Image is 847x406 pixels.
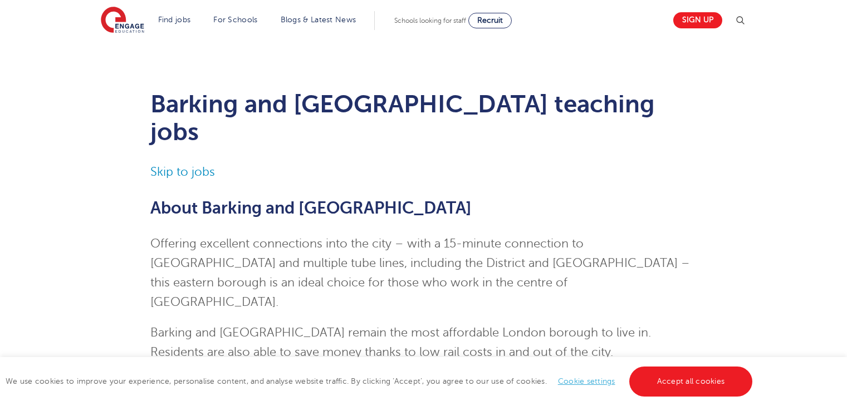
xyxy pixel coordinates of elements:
span: Offering excellent connections into the city – with a 15-minute connection to [GEOGRAPHIC_DATA] a... [150,237,690,309]
span: Barking and [GEOGRAPHIC_DATA] remain the most affordable London borough to live in. Residents are... [150,326,651,359]
span: Recruit [477,16,503,24]
a: Skip to jobs [150,165,215,179]
img: Engage Education [101,7,144,34]
a: Recruit [468,13,512,28]
a: Find jobs [158,16,191,24]
a: Blogs & Latest News [281,16,356,24]
a: Sign up [673,12,722,28]
span: We use cookies to improve your experience, personalise content, and analyse website traffic. By c... [6,377,755,385]
a: Cookie settings [558,377,615,385]
span: Schools looking for staff [394,17,466,24]
h1: Barking and [GEOGRAPHIC_DATA] teaching jobs [150,90,697,146]
a: Accept all cookies [629,367,753,397]
span: About Barking and [GEOGRAPHIC_DATA] [150,199,472,217]
a: For Schools [213,16,257,24]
